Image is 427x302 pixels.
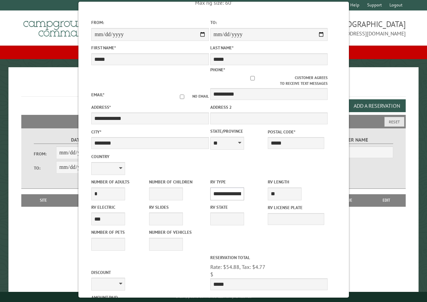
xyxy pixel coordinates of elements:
label: Number of Vehicles [149,229,205,235]
label: Discount [91,269,209,276]
label: RV Type [210,179,266,185]
label: Customer agrees to receive text messages [210,75,328,86]
label: Address 2 [210,104,328,110]
label: RV License Plate [268,204,324,211]
label: Country [91,153,209,160]
label: Reservation Total [210,254,328,261]
label: Email [91,92,104,98]
img: Campground Commander [21,13,106,40]
label: Last Name [210,45,328,51]
label: Dates [34,136,122,144]
label: Amount paid [91,294,209,301]
label: From: [34,151,56,157]
th: Due [331,194,367,206]
label: First Name [91,45,209,51]
label: Number of Pets [91,229,147,235]
span: Rate: $54.88, Tax: $4.77 [210,263,265,270]
input: No email [171,95,192,99]
label: Customer Name [305,136,393,144]
button: Add a Reservation [348,99,406,112]
h2: Filters [21,115,406,128]
th: Edit [367,194,406,206]
h1: Reservations [21,78,406,97]
label: RV Slides [149,204,205,210]
label: State/Province [210,128,266,134]
label: No email [171,94,209,99]
th: Dates [62,194,111,206]
label: City [91,129,209,135]
label: Number of Adults [91,179,147,185]
label: To: [34,165,56,171]
label: Postal Code [268,129,324,135]
small: © Campground Commander LLC. All rights reserved. [175,295,252,299]
button: Reset [384,117,404,127]
label: RV State [210,204,266,210]
th: Site [25,194,62,206]
label: Number of Children [149,179,205,185]
input: Customer agrees to receive text messages [210,76,295,80]
label: RV Electric [91,204,147,210]
label: RV Length [268,179,324,185]
label: To: [210,19,328,26]
span: $ [210,271,213,278]
label: Address [91,104,209,110]
label: From: [91,19,209,26]
label: Phone [210,67,225,73]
